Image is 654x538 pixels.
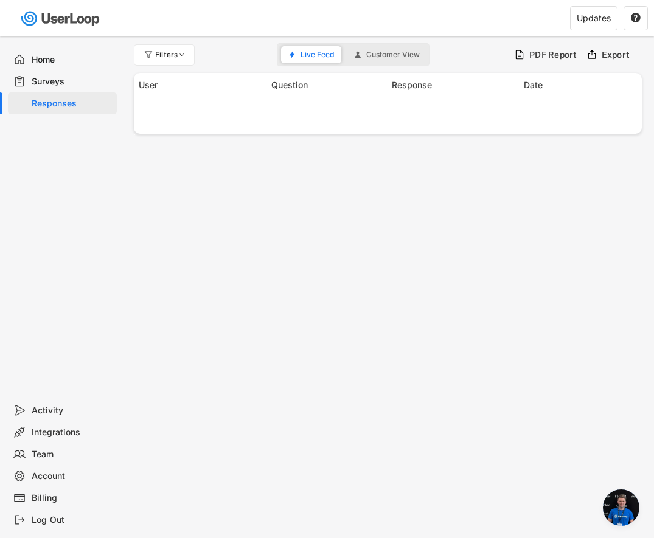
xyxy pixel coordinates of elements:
div: Responses [32,98,112,109]
span: Live Feed [301,51,334,58]
div: Filters [155,51,187,58]
button:  [630,13,641,24]
div: Response [392,78,517,91]
text:  [631,12,641,23]
div: Account [32,471,112,482]
div: PDF Report [529,49,577,60]
div: Export [602,49,630,60]
button: Live Feed [281,46,341,63]
button: Customer View [347,46,427,63]
div: Team [32,449,112,460]
div: User [139,78,264,91]
div: Surveys [32,76,112,88]
div: Integrations [32,427,112,438]
div: Billing [32,492,112,504]
div: Activity [32,405,112,416]
div: Home [32,54,112,66]
div: Question [271,78,384,91]
div: Updates [577,14,611,22]
span: Customer View [366,51,420,58]
img: userloop-logo-01.svg [18,6,104,31]
div: Log Out [32,514,112,526]
div: Date [524,78,637,91]
a: Open chat [603,489,639,526]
